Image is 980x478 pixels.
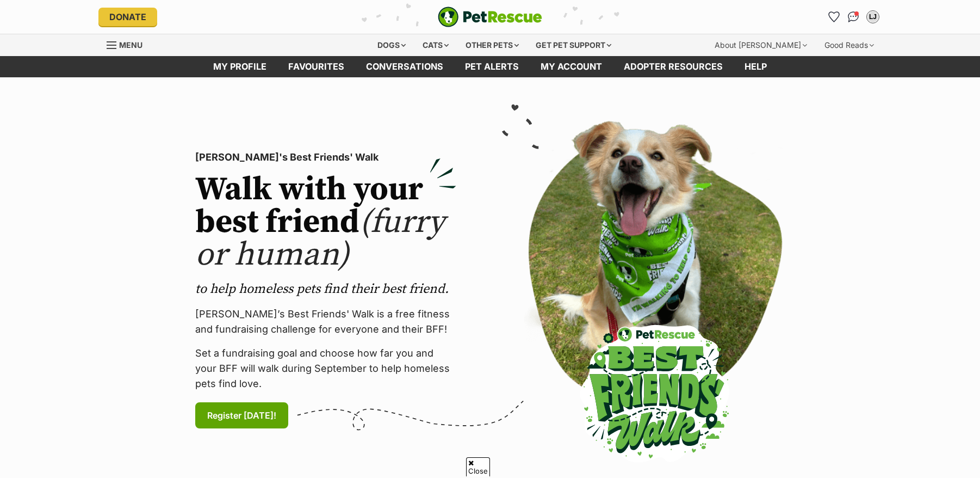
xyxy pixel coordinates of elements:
a: Help [734,56,778,77]
a: Conversations [845,8,862,26]
a: conversations [355,56,454,77]
h2: Walk with your best friend [195,174,456,272]
span: Close [466,457,490,476]
a: Menu [107,34,150,54]
div: LJ [867,11,878,22]
div: Dogs [370,34,413,56]
div: Get pet support [528,34,619,56]
ul: Account quick links [825,8,882,26]
img: logo-e224e6f780fb5917bec1dbf3a21bbac754714ae5b6737aabdf751b685950b380.svg [438,7,542,27]
div: Cats [415,34,456,56]
p: Set a fundraising goal and choose how far you and your BFF will walk during September to help hom... [195,346,456,391]
a: My account [530,56,613,77]
a: Pet alerts [454,56,530,77]
img: chat-41dd97257d64d25036548639549fe6c8038ab92f7586957e7f3b1b290dea8141.svg [848,11,859,22]
div: Good Reads [817,34,882,56]
div: About [PERSON_NAME] [707,34,815,56]
a: Adopter resources [613,56,734,77]
button: My account [864,8,882,26]
p: to help homeless pets find their best friend. [195,280,456,298]
span: Register [DATE]! [207,409,276,422]
span: (furry or human) [195,202,445,275]
a: PetRescue [438,7,542,27]
a: Favourites [825,8,842,26]
p: [PERSON_NAME]'s Best Friends' Walk [195,150,456,165]
span: Menu [119,40,142,50]
a: My profile [202,56,277,77]
p: [PERSON_NAME]’s Best Friends' Walk is a free fitness and fundraising challenge for everyone and t... [195,307,456,337]
a: Register [DATE]! [195,402,288,428]
a: Donate [98,8,157,26]
a: Favourites [277,56,355,77]
div: Other pets [458,34,526,56]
